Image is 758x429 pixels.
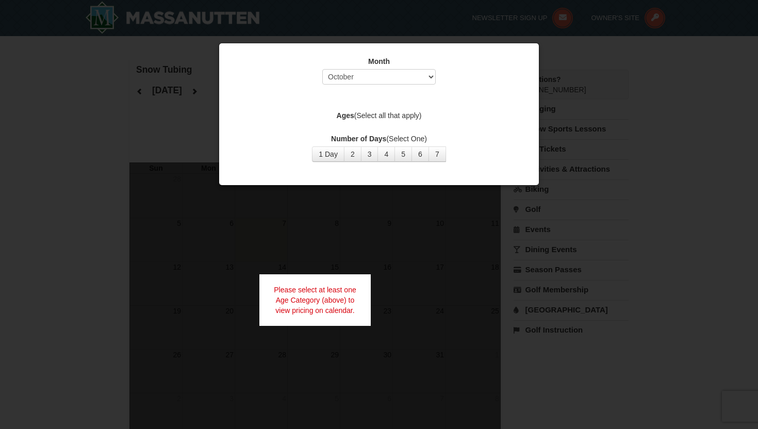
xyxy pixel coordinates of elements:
[411,146,429,162] button: 6
[429,146,446,162] button: 7
[394,146,412,162] button: 5
[259,274,371,326] div: Please select at least one Age Category (above) to view pricing on calendar.
[337,111,354,120] strong: Ages
[232,110,526,121] label: (Select all that apply)
[361,146,378,162] button: 3
[232,134,526,144] label: (Select One)
[312,146,344,162] button: 1 Day
[368,57,390,65] strong: Month
[331,135,386,143] strong: Number of Days
[377,146,395,162] button: 4
[344,146,361,162] button: 2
